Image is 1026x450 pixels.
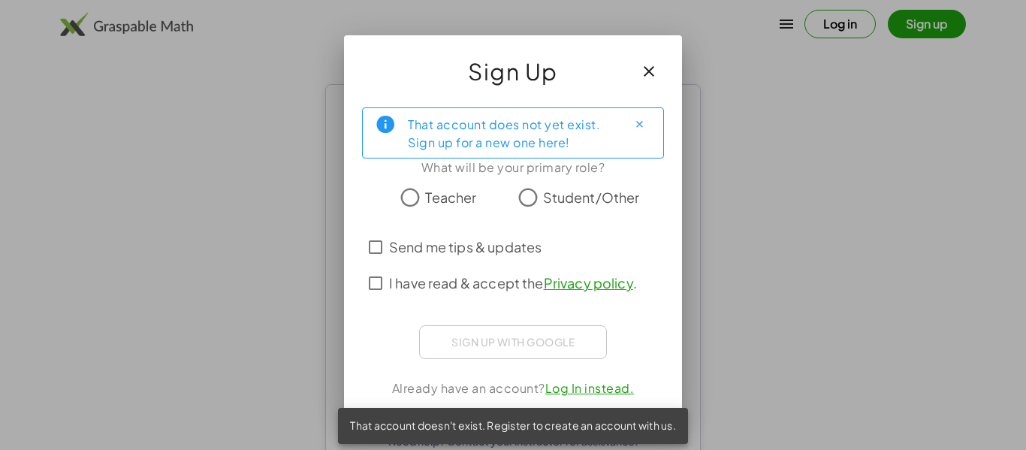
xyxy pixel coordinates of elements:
[425,187,476,207] span: Teacher
[543,187,640,207] span: Student/Other
[389,237,542,257] span: Send me tips & updates
[545,380,635,396] a: Log In instead.
[362,379,664,397] div: Already have an account?
[408,114,615,152] div: That account does not yet exist. Sign up for a new one here!
[338,408,688,444] div: That account doesn't exist. Register to create an account with us.
[544,274,633,291] a: Privacy policy
[362,159,664,177] div: What will be your primary role?
[389,273,637,293] span: I have read & accept the .
[468,53,558,89] span: Sign Up
[627,113,651,137] button: Close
